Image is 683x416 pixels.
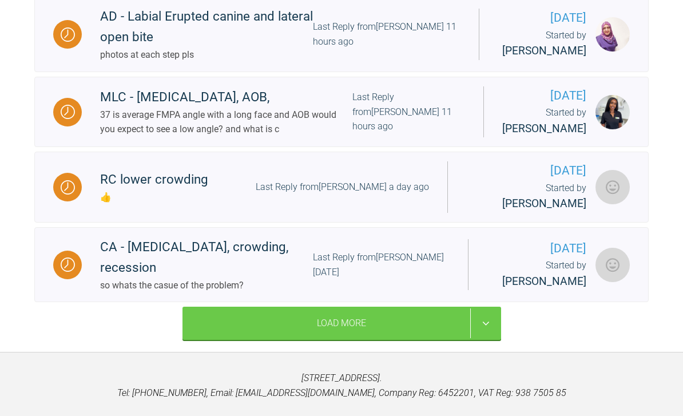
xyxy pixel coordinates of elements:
a: WaitingMLC - [MEDICAL_DATA], AOB,37 is average FMPA angle with a long face and AOB would you expe... [34,77,649,148]
span: [PERSON_NAME] [502,122,586,135]
img: Mariam Samra [595,95,630,129]
div: RC lower crowding [100,169,208,190]
p: [STREET_ADDRESS]. Tel: [PHONE_NUMBER], Email: [EMAIL_ADDRESS][DOMAIN_NAME], Company Reg: 6452201,... [18,371,665,400]
span: [DATE] [466,161,586,180]
div: AD - Labial Erupted canine and lateral open bite [100,6,313,47]
div: so whats the casue of the problem? [100,278,313,293]
img: Sarah Gatley [595,248,630,282]
div: Last Reply from [PERSON_NAME] 11 hours ago [352,90,465,134]
div: photos at each step pls [100,47,313,62]
div: MLC - [MEDICAL_DATA], AOB, [100,87,352,108]
a: WaitingRC lower crowding👍Last Reply from[PERSON_NAME] a day ago[DATE]Started by [PERSON_NAME]Roek... [34,152,649,223]
img: Waiting [61,180,75,195]
span: [DATE] [498,9,586,27]
div: Started by [466,181,586,213]
div: CA - [MEDICAL_DATA], crowding, recession [100,237,313,278]
div: Load More [182,307,501,340]
span: [DATE] [487,239,586,258]
img: Waiting [61,257,75,272]
div: Started by [487,258,586,290]
div: Last Reply from [PERSON_NAME] [DATE] [313,250,450,279]
img: Waiting [61,105,75,119]
div: Started by [502,105,586,137]
img: Waiting [61,27,75,42]
div: Last Reply from [PERSON_NAME] a day ago [256,180,429,195]
img: Roekshana Shar [595,170,630,204]
div: Started by [498,28,586,60]
span: [DATE] [502,86,586,105]
div: 37 is average FMPA angle with a long face and AOB would you expect to see a low angle? and what is c [100,108,352,137]
span: [PERSON_NAME] [502,275,586,288]
span: [PERSON_NAME] [502,44,586,57]
img: Sadia Bokhari [595,17,630,51]
a: WaitingCA - [MEDICAL_DATA], crowding, recessionso whats the casue of the problem?Last Reply from[... [34,227,649,302]
div: Last Reply from [PERSON_NAME] 11 hours ago [313,19,460,49]
div: 👍 [100,190,208,205]
span: [PERSON_NAME] [502,197,586,210]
